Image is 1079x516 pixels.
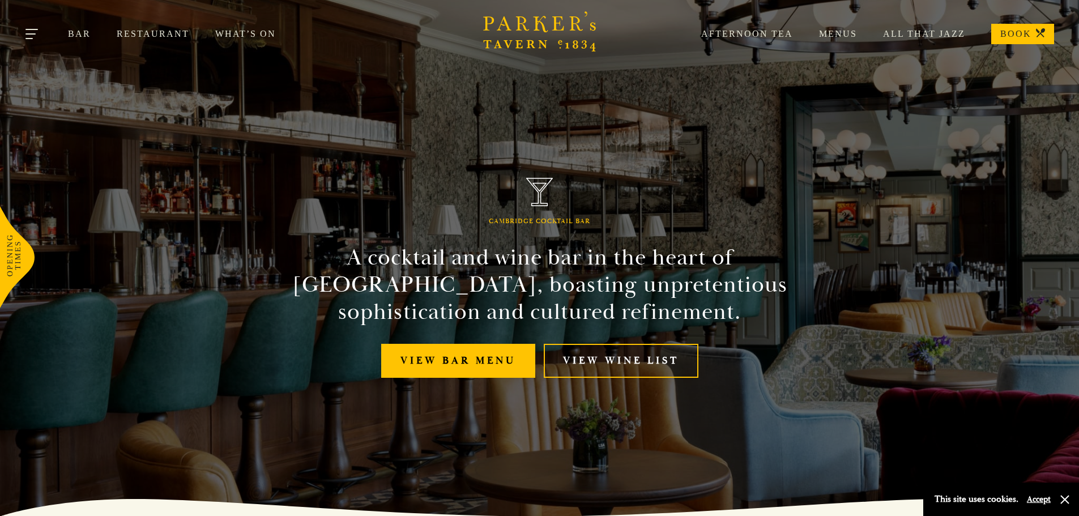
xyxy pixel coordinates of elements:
button: Accept [1027,494,1051,505]
button: Close and accept [1059,494,1071,505]
h1: Cambridge Cocktail Bar [489,218,590,225]
a: View bar menu [381,344,535,378]
p: This site uses cookies. [935,491,1018,508]
h2: A cocktail and wine bar in the heart of [GEOGRAPHIC_DATA], boasting unpretentious sophistication ... [282,244,798,326]
a: View Wine List [544,344,698,378]
img: Parker's Tavern Brasserie Cambridge [526,178,553,207]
